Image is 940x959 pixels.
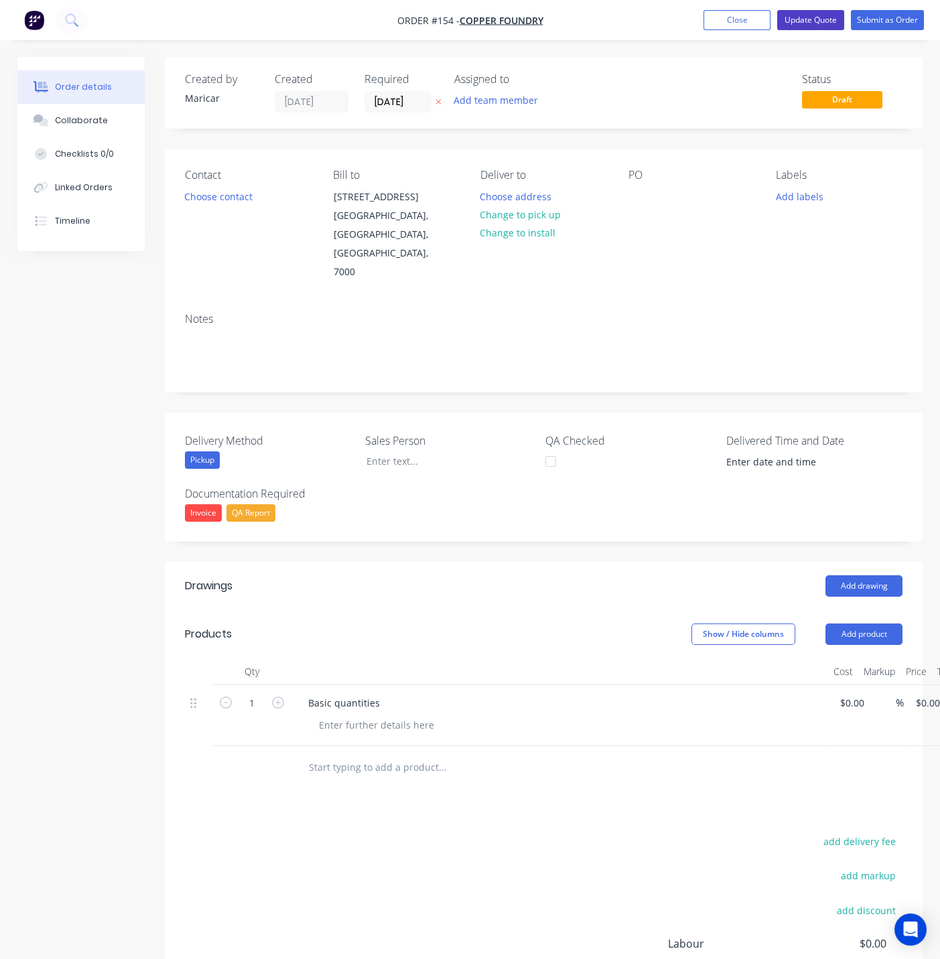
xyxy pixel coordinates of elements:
[828,658,858,685] div: Cost
[185,91,259,105] div: Maricar
[802,91,882,108] span: Draft
[460,14,543,27] a: Copper Foundry
[185,486,352,502] label: Documentation Required
[628,169,755,181] div: PO
[776,169,902,181] div: Labels
[473,187,559,205] button: Choose address
[24,10,44,30] img: Factory
[802,73,902,86] div: Status
[308,754,576,781] input: Start typing to add a product...
[691,623,795,645] button: Show / Hide columns
[480,169,607,181] div: Deliver to
[777,10,844,30] button: Update Quote
[454,73,588,86] div: Assigned to
[185,504,222,522] div: Invoice
[55,115,108,127] div: Collaborate
[185,451,220,469] div: Pickup
[825,623,902,645] button: Add product
[900,658,932,685] div: Price
[473,206,568,224] button: Change to pick up
[447,91,545,109] button: Add team member
[17,70,145,104] button: Order details
[322,187,456,282] div: [STREET_ADDRESS][GEOGRAPHIC_DATA], [GEOGRAPHIC_DATA], [GEOGRAPHIC_DATA], 7000
[275,73,348,86] div: Created
[545,433,713,449] label: QA Checked
[454,91,545,109] button: Add team member
[825,575,902,597] button: Add drawing
[668,936,787,952] span: Labour
[178,187,260,205] button: Choose contact
[334,188,445,206] div: [STREET_ADDRESS]
[226,504,275,522] div: QA Report
[17,204,145,238] button: Timeline
[17,137,145,171] button: Checklists 0/0
[726,433,894,449] label: Delivered Time and Date
[55,148,114,160] div: Checklists 0/0
[787,936,886,952] span: $0.00
[55,215,90,227] div: Timeline
[397,14,460,27] span: Order #154 -
[896,695,904,711] span: %
[185,626,232,642] div: Products
[858,658,900,685] div: Markup
[333,169,460,181] div: Bill to
[833,867,902,885] button: add markup
[768,187,830,205] button: Add labels
[55,81,112,93] div: Order details
[829,901,902,919] button: add discount
[473,224,563,242] button: Change to install
[297,693,391,713] div: Basic quantities
[185,169,312,181] div: Contact
[365,433,533,449] label: Sales Person
[55,181,113,194] div: Linked Orders
[17,104,145,137] button: Collaborate
[851,10,924,30] button: Submit as Order
[212,658,292,685] div: Qty
[364,73,438,86] div: Required
[717,452,884,472] input: Enter date and time
[703,10,770,30] button: Close
[816,832,902,851] button: add delivery fee
[894,913,927,946] div: Open Intercom Messenger
[185,578,232,594] div: Drawings
[334,206,445,281] div: [GEOGRAPHIC_DATA], [GEOGRAPHIC_DATA], [GEOGRAPHIC_DATA], 7000
[185,433,352,449] label: Delivery Method
[17,171,145,204] button: Linked Orders
[185,313,902,325] div: Notes
[185,73,259,86] div: Created by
